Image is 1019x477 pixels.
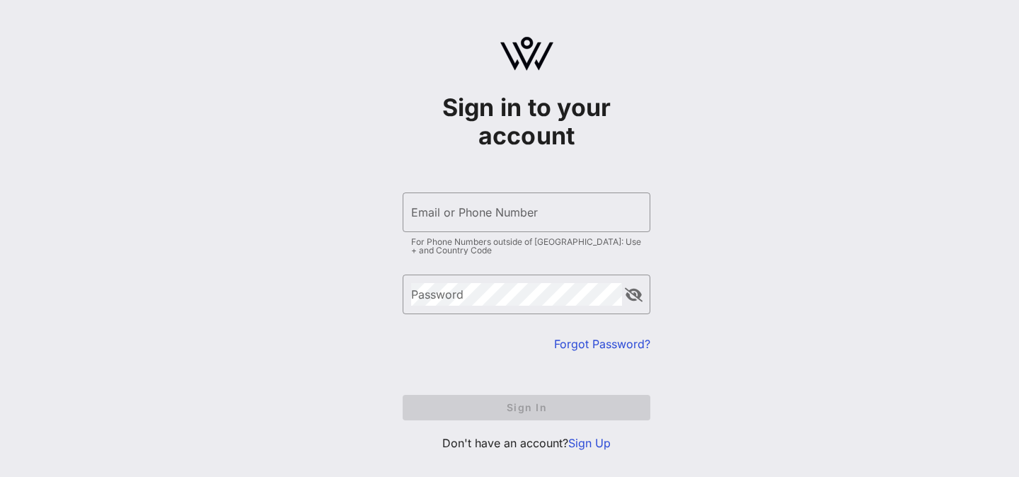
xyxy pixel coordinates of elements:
[500,37,553,71] img: logo.svg
[568,436,611,450] a: Sign Up
[625,288,643,302] button: append icon
[411,238,642,255] div: For Phone Numbers outside of [GEOGRAPHIC_DATA]: Use + and Country Code
[403,93,650,150] h1: Sign in to your account
[554,337,650,351] a: Forgot Password?
[403,435,650,452] p: Don't have an account?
